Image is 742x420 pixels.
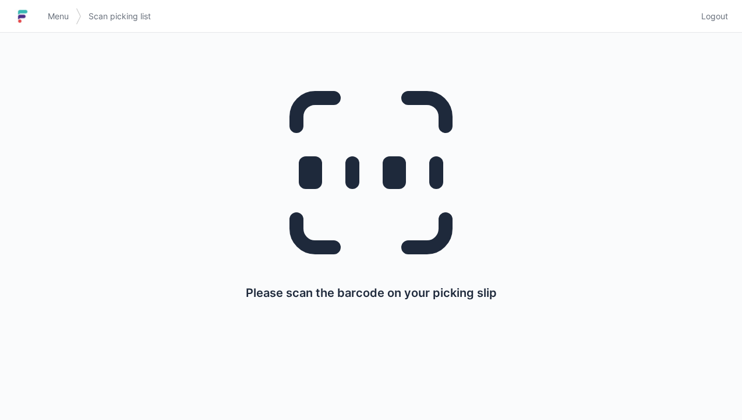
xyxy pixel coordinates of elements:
span: Scan picking list [89,10,151,22]
span: Logout [701,10,728,22]
a: Scan picking list [82,6,158,27]
p: Please scan the barcode on your picking slip [246,285,497,301]
img: svg> [76,2,82,30]
img: logo-small.jpg [14,7,31,26]
a: Menu [41,6,76,27]
span: Menu [48,10,69,22]
a: Logout [694,6,728,27]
